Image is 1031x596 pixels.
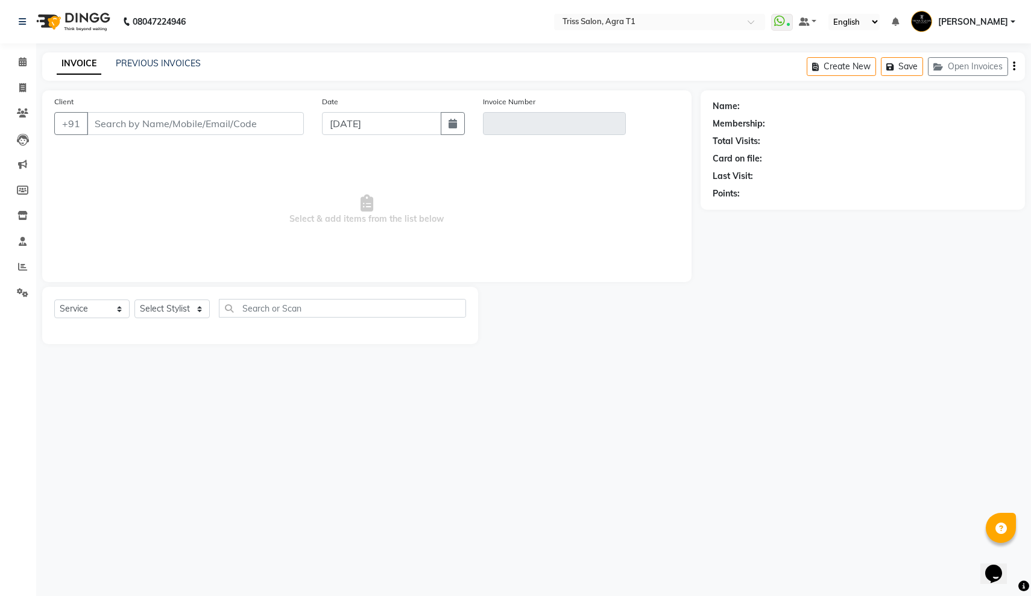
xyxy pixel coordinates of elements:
[713,100,740,113] div: Name:
[483,96,535,107] label: Invoice Number
[54,96,74,107] label: Client
[219,299,466,318] input: Search or Scan
[713,152,762,165] div: Card on file:
[938,16,1008,28] span: [PERSON_NAME]
[713,170,753,183] div: Last Visit:
[713,187,740,200] div: Points:
[116,58,201,69] a: PREVIOUS INVOICES
[807,57,876,76] button: Create New
[713,118,765,130] div: Membership:
[31,5,113,39] img: logo
[980,548,1019,584] iframe: chat widget
[87,112,304,135] input: Search by Name/Mobile/Email/Code
[133,5,186,39] b: 08047224946
[713,135,760,148] div: Total Visits:
[54,149,679,270] span: Select & add items from the list below
[57,53,101,75] a: INVOICE
[911,11,932,32] img: Rohit Maheshwari
[881,57,923,76] button: Save
[928,57,1008,76] button: Open Invoices
[322,96,338,107] label: Date
[54,112,88,135] button: +91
